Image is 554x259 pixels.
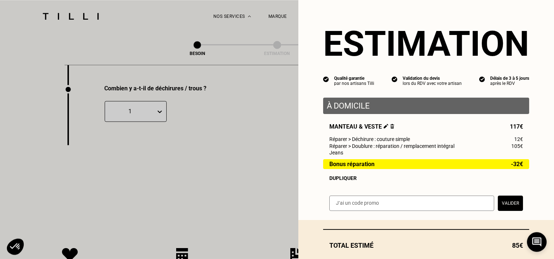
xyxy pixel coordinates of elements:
div: Validation du devis [403,76,462,81]
div: lors du RDV avec votre artisan [403,81,462,86]
img: icon list info [479,76,485,82]
span: 85€ [512,242,523,249]
p: À domicile [327,101,526,110]
div: Dupliquer [329,175,523,181]
img: icon list info [392,76,398,82]
span: Manteau & veste [329,123,394,130]
div: Total estimé [323,242,529,249]
div: Délais de 3 à 5 jours [490,76,529,81]
div: Qualité garantie [334,76,374,81]
img: icon list info [323,76,329,82]
span: 105€ [511,143,523,149]
span: Jeans [329,150,343,156]
button: Valider [498,196,523,211]
span: Réparer > Déchirure : couture simple [329,136,410,142]
div: par nos artisans Tilli [334,81,374,86]
section: Estimation [323,23,529,64]
div: après le RDV [490,81,529,86]
span: Bonus réparation [329,161,375,167]
img: Éditer [384,124,388,129]
span: Réparer > Doublure : réparation / remplacement intégral [329,143,454,149]
span: 117€ [510,123,523,130]
span: -32€ [511,161,523,167]
span: 12€ [514,136,523,142]
input: J‘ai un code promo [329,196,494,211]
img: Supprimer [390,124,394,129]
